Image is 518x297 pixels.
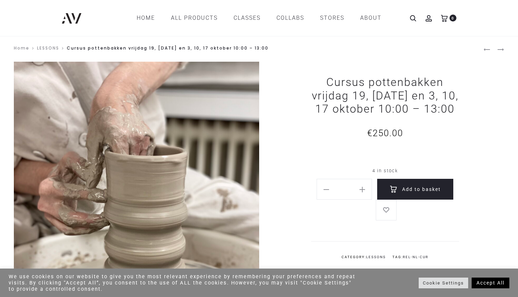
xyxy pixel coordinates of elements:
[171,12,218,24] a: All products
[392,255,428,259] span: Tag:
[449,15,456,21] span: 0
[419,278,468,288] a: Cookie Settings
[14,43,483,55] nav: Cursus pottenbakken vrijdag 19, [DATE] en 3, 10, 17 oktober 10:00 – 13:00
[234,12,261,24] a: CLASSES
[403,255,428,259] a: rel-nl-cur
[367,128,373,138] span: €
[137,12,155,24] a: Home
[14,45,29,51] a: Home
[377,179,453,200] button: Add to basket
[483,43,504,55] nav: Product navigation
[472,278,509,288] a: Accept All
[366,255,386,259] a: LESSONS
[367,128,403,138] bdi: 250.00
[320,12,344,24] a: STORES
[276,12,304,24] a: COLLABS
[441,15,448,21] a: 0
[37,45,59,51] a: LESSONS
[333,182,356,197] input: Product quantity
[311,163,460,179] p: 4 in stock
[9,273,359,292] div: We use cookies on our website to give you the most relevant experience by remembering your prefer...
[311,76,460,115] h1: Cursus pottenbakken vrijdag 19, [DATE] en 3, 10, 17 oktober 10:00 – 13:00
[360,12,382,24] a: ABOUT
[376,200,397,220] a: Add to wishlist
[342,255,386,259] span: Category:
